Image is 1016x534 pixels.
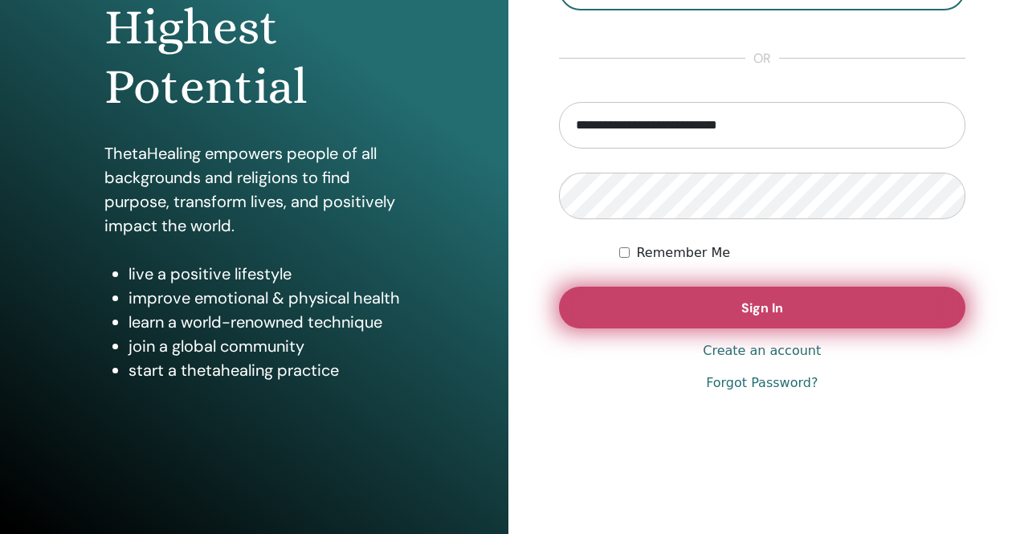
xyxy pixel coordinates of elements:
a: Create an account [703,341,821,361]
span: or [745,49,779,68]
li: improve emotional & physical health [129,286,403,310]
li: live a positive lifestyle [129,262,403,286]
li: join a global community [129,334,403,358]
span: Sign In [741,300,783,316]
p: ThetaHealing empowers people of all backgrounds and religions to find purpose, transform lives, a... [104,141,403,238]
a: Forgot Password? [706,373,818,393]
li: start a thetahealing practice [129,358,403,382]
div: Keep me authenticated indefinitely or until I manually logout [619,243,965,263]
label: Remember Me [636,243,730,263]
li: learn a world-renowned technique [129,310,403,334]
button: Sign In [559,287,966,328]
